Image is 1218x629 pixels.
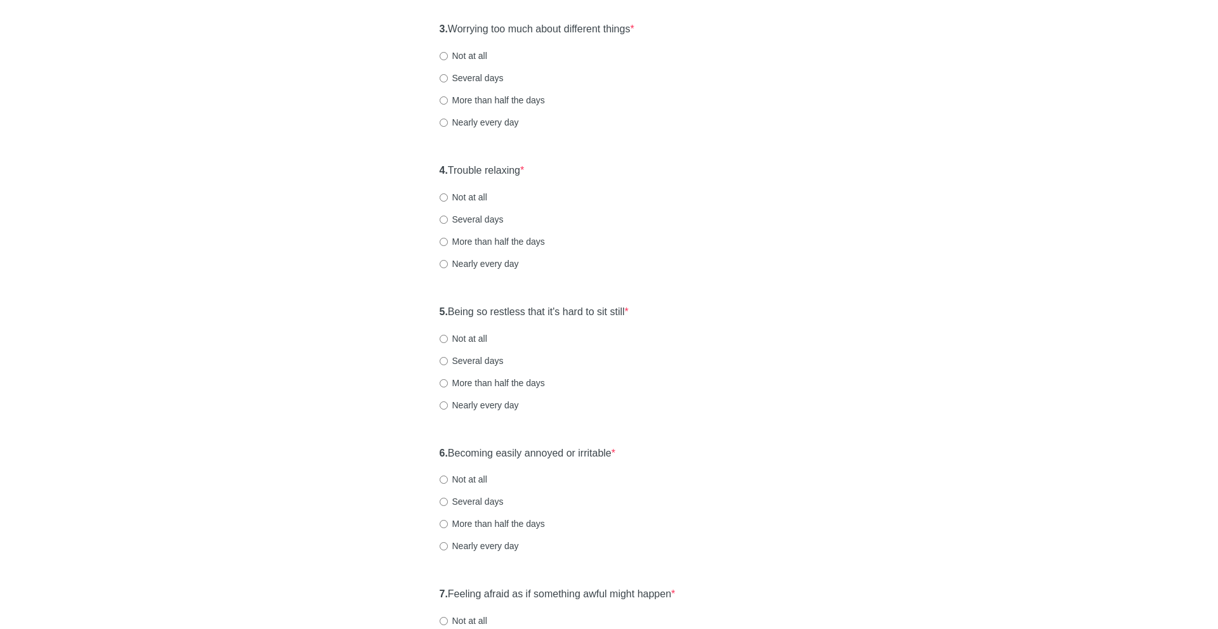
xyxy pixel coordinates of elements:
strong: 6. [440,448,448,458]
input: Not at all [440,617,448,625]
strong: 5. [440,306,448,317]
label: Not at all [440,49,487,62]
input: Nearly every day [440,542,448,550]
label: Trouble relaxing [440,164,525,178]
label: Not at all [440,614,487,627]
label: More than half the days [440,235,545,248]
label: Several days [440,495,504,508]
label: Worrying too much about different things [440,22,634,37]
input: More than half the days [440,96,448,105]
input: Not at all [440,52,448,60]
input: Several days [440,74,448,82]
input: Not at all [440,476,448,484]
input: Not at all [440,193,448,202]
label: Several days [440,213,504,226]
label: Not at all [440,191,487,204]
input: Nearly every day [440,260,448,268]
label: Nearly every day [440,540,519,552]
label: More than half the days [440,517,545,530]
label: Becoming easily annoyed or irritable [440,446,616,461]
input: Not at all [440,335,448,343]
strong: 3. [440,23,448,34]
input: Several days [440,357,448,365]
strong: 4. [440,165,448,176]
input: Nearly every day [440,119,448,127]
label: Several days [440,72,504,84]
label: Not at all [440,332,487,345]
label: More than half the days [440,377,545,389]
label: Feeling afraid as if something awful might happen [440,587,676,602]
input: More than half the days [440,238,448,246]
label: Not at all [440,473,487,486]
input: More than half the days [440,520,448,528]
input: Several days [440,498,448,506]
label: Nearly every day [440,257,519,270]
input: Nearly every day [440,401,448,410]
label: Being so restless that it's hard to sit still [440,305,629,320]
input: Several days [440,216,448,224]
label: Nearly every day [440,399,519,412]
strong: 7. [440,588,448,599]
label: Nearly every day [440,116,519,129]
label: Several days [440,354,504,367]
input: More than half the days [440,379,448,387]
label: More than half the days [440,94,545,107]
